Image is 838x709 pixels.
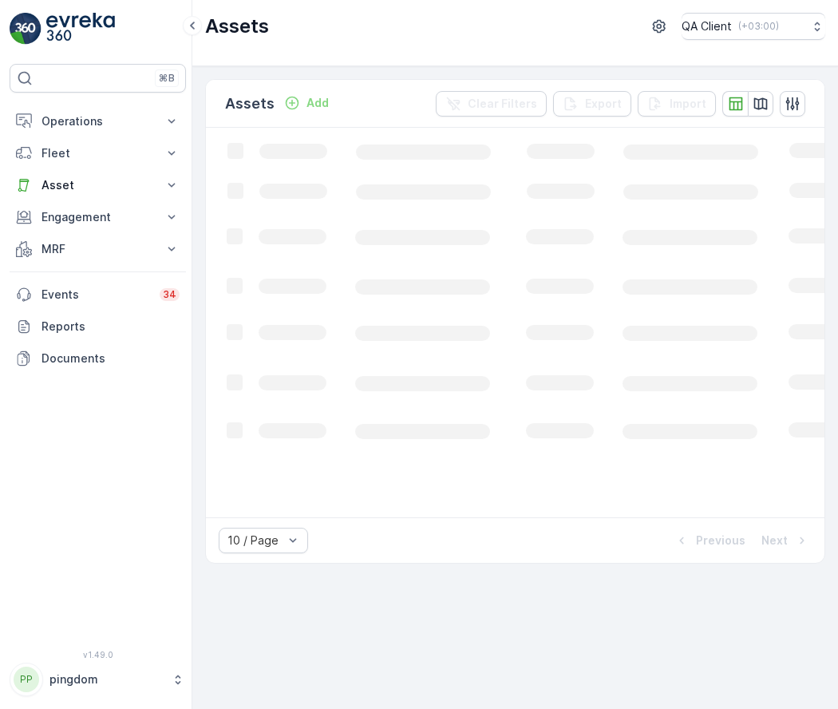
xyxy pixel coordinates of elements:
[46,13,115,45] img: logo_light-DOdMpM7g.png
[42,351,180,366] p: Documents
[42,145,154,161] p: Fleet
[10,169,186,201] button: Asset
[10,279,186,311] a: Events34
[10,201,186,233] button: Engagement
[42,209,154,225] p: Engagement
[468,96,537,112] p: Clear Filters
[10,311,186,343] a: Reports
[10,233,186,265] button: MRF
[14,667,39,692] div: PP
[42,113,154,129] p: Operations
[42,319,180,335] p: Reports
[42,177,154,193] p: Asset
[49,671,164,687] p: pingdom
[682,13,825,40] button: QA Client(+03:00)
[10,343,186,374] a: Documents
[670,96,706,112] p: Import
[761,533,788,549] p: Next
[10,105,186,137] button: Operations
[553,91,631,117] button: Export
[672,531,747,550] button: Previous
[163,288,176,301] p: 34
[682,18,732,34] p: QA Client
[10,13,42,45] img: logo
[696,533,745,549] p: Previous
[436,91,547,117] button: Clear Filters
[42,287,150,303] p: Events
[585,96,622,112] p: Export
[205,14,269,39] p: Assets
[225,93,275,115] p: Assets
[306,95,329,111] p: Add
[42,241,154,257] p: MRF
[638,91,716,117] button: Import
[10,663,186,696] button: PPpingdom
[760,531,812,550] button: Next
[278,93,335,113] button: Add
[10,650,186,659] span: v 1.49.0
[159,72,175,85] p: ⌘B
[10,137,186,169] button: Fleet
[738,20,779,33] p: ( +03:00 )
